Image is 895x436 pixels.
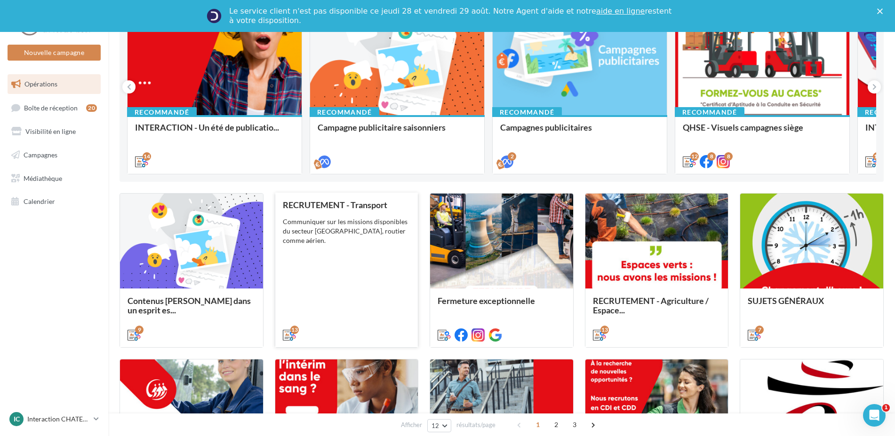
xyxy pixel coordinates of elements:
span: Campagnes publicitaires [500,122,592,132]
a: aide en ligne [596,7,645,16]
div: 20 [86,104,97,112]
span: 3 [567,417,582,432]
span: INTERACTION - Un été de publicatio... [135,122,279,132]
div: 14 [143,152,151,161]
button: 12 [427,419,451,432]
div: Le service client n'est pas disponible ce jeudi 28 et vendredi 29 août. Notre Agent d'aide et not... [229,7,673,25]
div: Fermer [877,8,887,14]
span: Fermeture exceptionnelle [438,296,535,306]
p: Interaction CHATEAUROUX [27,414,90,424]
a: Boîte de réception20 [6,98,103,118]
span: Boîte de réception [24,103,78,111]
div: 8 [707,152,716,161]
a: IC Interaction CHATEAUROUX [8,410,101,428]
div: 12 [690,152,699,161]
span: Afficher [401,420,422,429]
span: QHSE - Visuels campagnes siège [683,122,803,132]
span: SUJETS GÉNÉRAUX [748,296,824,306]
a: Campagnes [6,145,103,165]
div: Communiquer sur les missions disponibles du secteur [GEOGRAPHIC_DATA], routier comme aérien. [283,217,411,245]
span: Campagnes [24,151,57,159]
span: RECRUTEMENT - Agriculture / Espace... [593,296,709,315]
iframe: Intercom live chat [863,404,886,427]
div: Recommandé [675,107,744,117]
button: Nouvelle campagne [8,45,101,61]
span: Contenus [PERSON_NAME] dans un esprit es... [128,296,251,315]
span: Médiathèque [24,174,62,182]
span: IC [14,414,20,424]
div: 7 [755,326,764,334]
div: Recommandé [492,107,562,117]
a: Médiathèque [6,169,103,188]
div: 12 [873,152,881,161]
span: Calendrier [24,197,55,205]
div: 13 [290,326,299,334]
span: 12 [432,422,440,429]
a: Visibilité en ligne [6,122,103,141]
img: Profile image for Service-Client [207,8,222,23]
span: Opérations [24,80,57,88]
div: 2 [508,152,516,161]
div: 9 [135,326,144,334]
a: Calendrier [6,192,103,211]
span: 1 [882,404,890,412]
span: RECRUTEMENT - Transport [283,200,387,210]
span: 1 [530,417,545,432]
div: 13 [600,326,609,334]
span: Campagne publicitaire saisonniers [318,122,446,132]
div: Recommandé [310,107,379,117]
a: Opérations [6,74,103,94]
span: 2 [549,417,564,432]
div: Recommandé [127,107,197,117]
div: 8 [724,152,733,161]
span: Visibilité en ligne [25,127,76,135]
span: résultats/page [456,420,495,429]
